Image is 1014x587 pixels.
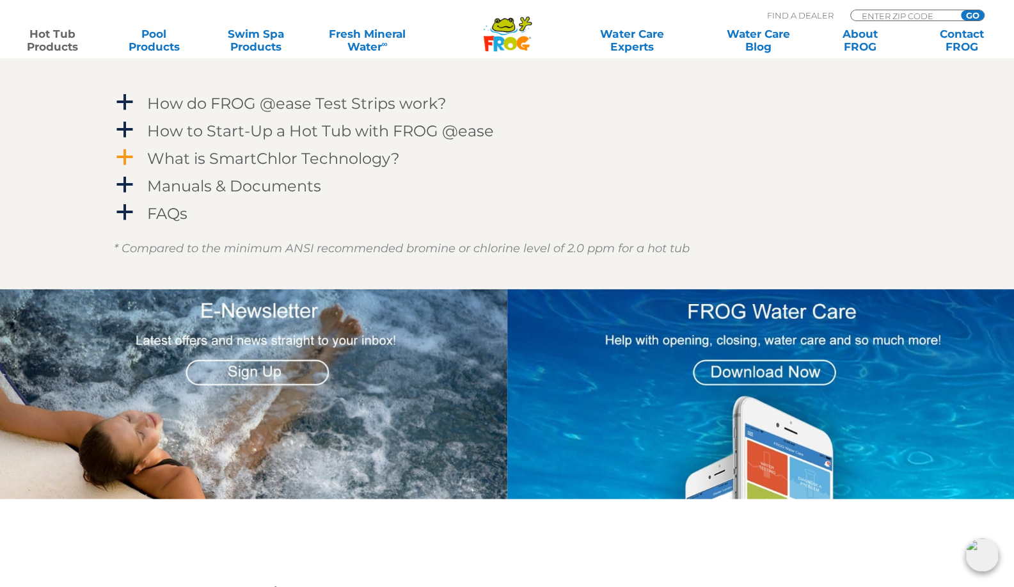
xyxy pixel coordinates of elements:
[719,28,798,53] a: Water CareBlog
[115,175,134,195] span: a
[13,28,92,53] a: Hot TubProducts
[860,10,947,21] input: Zip Code Form
[115,148,134,167] span: a
[114,92,901,115] a: a How do FROG @ease Test Strips work?
[147,205,187,222] h4: FAQs
[147,150,400,167] h4: What is SmartChlor Technology?
[318,28,417,53] a: Fresh MineralWater∞
[115,203,134,222] span: a
[922,28,1001,53] a: ContactFROG
[147,95,447,112] h4: How do FROG @ease Test Strips work?
[114,241,690,255] em: * Compared to the minimum ANSI recommended bromine or chlorine level of 2.0 ppm for a hot tub
[115,93,134,112] span: a
[114,119,901,143] a: a How to Start-Up a Hot Tub with FROG @ease
[381,39,387,49] sup: ∞
[114,202,901,225] a: a FAQs
[216,28,296,53] a: Swim SpaProducts
[147,177,321,195] h4: Manuals & Documents
[567,28,696,53] a: Water CareExperts
[820,28,899,53] a: AboutFROG
[147,122,494,140] h4: How to Start-Up a Hot Tub with FROG @ease
[767,10,834,21] p: Find A Dealer
[114,147,901,170] a: a What is SmartChlor Technology?
[115,120,134,140] span: a
[965,538,999,572] img: openIcon
[115,28,194,53] a: PoolProducts
[961,10,984,20] input: GO
[114,174,901,198] a: a Manuals & Documents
